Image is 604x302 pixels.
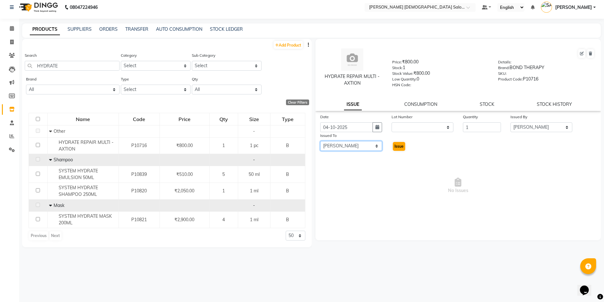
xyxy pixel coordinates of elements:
[480,101,494,107] a: STOCK
[392,65,403,71] label: Stock:
[210,26,243,32] a: STOCK LEDGER
[26,76,36,82] label: Brand
[392,59,402,65] label: Price:
[192,76,198,82] label: Qty
[131,171,147,177] span: P10839
[577,277,598,296] iframe: chat widget
[404,101,437,107] a: CONSUMPTION
[249,171,260,177] span: 50 ml
[25,53,37,58] label: Search
[392,82,411,88] label: HSN Code:
[394,144,404,149] span: Issue
[392,76,417,82] label: Low Quantity:
[125,26,148,32] a: TRANSFER
[286,100,309,105] div: Clear Filters
[320,133,337,138] label: Issued To
[174,217,194,222] span: ₹2,900.00
[498,65,510,71] label: Brand:
[49,157,54,163] span: Collapse Row
[286,217,289,222] span: B
[119,113,159,125] div: Code
[54,128,65,134] span: Other
[222,217,225,222] span: 4
[555,4,592,11] span: [PERSON_NAME]
[392,59,489,67] div: ₹800.00
[238,113,270,125] div: Size
[25,61,120,71] input: Search by product name or code
[250,217,258,222] span: 1 ml
[537,101,572,107] a: STOCK HISTORY
[49,202,54,208] span: Collapse Row
[498,71,507,76] label: SKU:
[59,168,98,180] span: SYSTEM HYDRATE EMULSION 50ML
[121,53,137,58] label: Category
[274,41,303,49] a: Add Product
[541,2,552,13] img: SAJJAN KAGADIYA
[392,70,489,79] div: ₹800.00
[174,188,194,194] span: ₹2,050.00
[250,143,258,148] span: 1 pc
[30,24,60,35] a: PRODUCTS
[286,143,289,148] span: B
[463,114,478,120] label: Quantity
[271,113,305,125] div: Type
[344,99,362,110] a: ISSUE
[250,188,258,194] span: 1 ml
[510,114,527,120] label: Issued By
[320,114,329,120] label: Date
[498,76,523,82] label: Product Code:
[498,64,594,73] div: BOND THERAPY
[99,26,118,32] a: ORDERS
[498,59,511,65] label: Details:
[392,114,412,120] label: Lot Number
[253,202,255,208] span: -
[320,154,596,217] span: No Issues
[393,142,405,151] button: Issue
[341,48,363,71] img: avatar
[68,26,92,32] a: SUPPLIERS
[54,157,73,163] span: Shampoo
[59,139,114,152] span: HYDRATE REPAIR MULTI - AXTION
[210,113,237,125] div: Qty
[322,73,383,87] div: HYDRATE REPAIR MULTI - AXTION
[121,76,129,82] label: Type
[253,157,255,163] span: -
[392,64,489,73] div: 1
[392,71,413,76] label: Stock Value:
[222,188,225,194] span: 1
[54,202,64,208] span: Mask
[498,76,594,85] div: P10716
[192,53,215,58] label: Sub Category
[176,171,193,177] span: ₹510.00
[59,213,112,226] span: SYSTEM HYDRATE MASK 200ML
[59,185,98,197] span: SYSTEM HYDRATE SHAMPOO 250ML
[286,171,289,177] span: B
[131,217,147,222] span: P10821
[392,76,489,85] div: 0
[131,143,147,148] span: P10716
[49,128,54,134] span: Collapse Row
[176,143,193,148] span: ₹800.00
[222,171,225,177] span: 5
[286,188,289,194] span: B
[222,143,225,148] span: 1
[48,113,118,125] div: Name
[131,188,147,194] span: P10820
[253,128,255,134] span: -
[160,113,209,125] div: Price
[156,26,202,32] a: AUTO CONSUMPTION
